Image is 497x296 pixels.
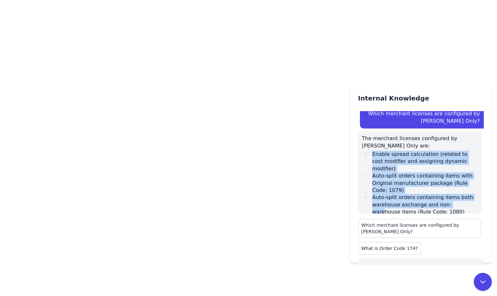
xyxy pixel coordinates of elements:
[358,242,421,255] button: What is Order Code 174?
[358,94,484,106] h1: Internal Knowledge
[362,135,478,149] p: The merchant licenses configured by [PERSON_NAME] Only are:
[358,219,481,238] button: Which merchant licenses are configured by [PERSON_NAME] Only?
[370,172,478,194] li: Auto-split orders containing items with Original manufacturer package (Rule Code: 1079)
[370,151,478,172] li: Enable spread calculation (related to cost modifier and assigning dynamic modifier)
[364,110,480,125] p: Which merchant licenses are configured by [PERSON_NAME] Only?
[370,194,478,215] li: Auto-split orders containing items both warehouse exchange and non-warehouse items (Rule Code: 1080)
